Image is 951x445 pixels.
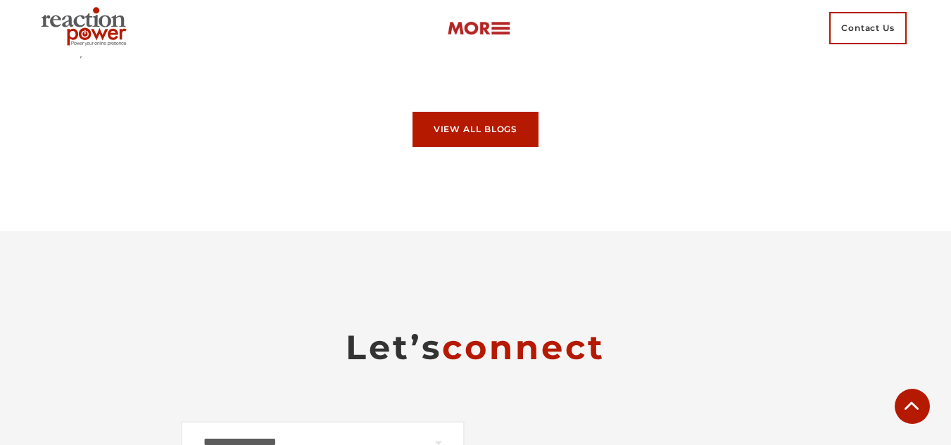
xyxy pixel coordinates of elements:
[442,327,605,368] span: connect
[447,20,510,37] img: more-btn.png
[181,326,770,368] h2: Let’s
[434,125,518,134] span: View All Blogs
[412,112,539,147] a: View All Blogs
[829,12,907,44] span: Contact Us
[35,3,137,53] img: Executive Branding | Personal Branding Agency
